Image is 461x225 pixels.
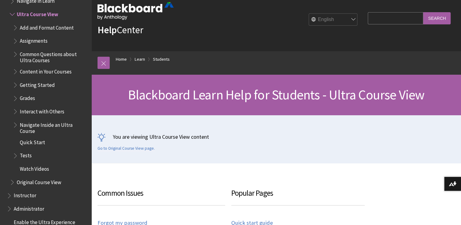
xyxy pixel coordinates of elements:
select: Site Language Selector [309,14,358,26]
span: Add and Format Content [20,23,74,31]
span: Original Course View [17,177,61,185]
span: Instructor [14,191,36,199]
span: Grades [20,93,35,102]
h3: Popular Pages [231,187,365,205]
span: Common Questions about Ultra Courses [20,49,87,63]
input: Search [423,12,451,24]
span: Navigate Inside an Ultra Course [20,120,87,134]
img: Blackboard by Anthology [98,2,174,20]
a: HelpCenter [98,24,143,36]
span: Quick Start [20,137,45,145]
span: Tests [20,151,32,159]
span: Interact with Others [20,106,64,115]
a: Home [116,55,127,63]
p: You are viewing Ultra Course View content [98,133,455,141]
span: Watch Videos [20,164,49,172]
span: Blackboard Learn Help for Students - Ultra Course View [128,86,425,103]
span: Administrator [14,204,44,212]
span: Assignments [20,36,48,44]
a: Learn [135,55,145,63]
span: Getting Started [20,80,55,88]
span: Content in Your Courses [20,66,72,75]
a: Go to Original Course View page. [98,146,155,151]
a: Students [153,55,170,63]
span: Ultra Course View [17,9,58,17]
strong: Help [98,24,117,36]
h3: Common Issues [98,187,225,205]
